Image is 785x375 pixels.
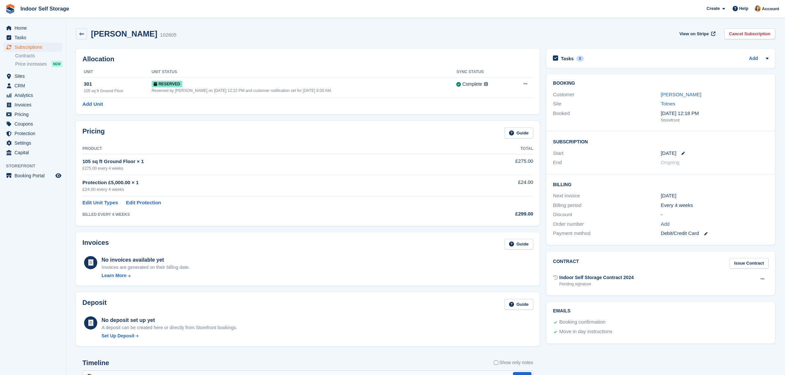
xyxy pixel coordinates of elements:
a: Edit Protection [126,199,161,207]
a: menu [3,119,62,129]
span: Tasks [15,33,54,42]
a: [PERSON_NAME] [661,92,701,97]
span: CRM [15,81,54,90]
div: 301 [84,80,152,88]
img: icon-info-grey-7440780725fd019a000dd9b08b2336e03edf1995a4989e88bcd33f0948082b44.svg [484,82,488,86]
a: menu [3,43,62,52]
a: menu [3,72,62,81]
a: Set Up Deposit [102,332,237,339]
div: Indoor Self Storage Contract 2024 [559,274,634,281]
div: No invoices available yet [102,256,190,264]
span: Protection [15,129,54,138]
label: Show only notes [494,359,533,366]
a: Guide [504,239,533,250]
a: Preview store [54,172,62,180]
th: Sync Status [456,67,510,77]
div: Invoices are generated on their billing date. [102,264,190,271]
div: Complete [462,81,482,88]
a: menu [3,171,62,180]
div: 105 sq ft Ground Floor × 1 [82,158,450,165]
h2: Invoices [82,239,109,250]
h2: Pricing [82,128,105,138]
h2: Tasks [561,56,574,62]
h2: Booking [553,81,769,86]
div: Set Up Deposit [102,332,135,339]
div: NEW [51,61,62,67]
span: Sites [15,72,54,81]
span: Help [739,5,748,12]
a: menu [3,129,62,138]
div: - [661,211,769,218]
a: menu [3,91,62,100]
a: menu [3,148,62,157]
div: 102605 [160,31,176,39]
a: Learn More [102,272,190,279]
span: Storefront [6,163,66,169]
span: Invoices [15,100,54,109]
span: Price increases [15,61,47,67]
span: Coupons [15,119,54,129]
div: Start [553,150,661,157]
td: £275.00 [450,154,533,175]
img: Emma Higgins [754,5,761,12]
h2: Billing [553,181,769,187]
a: Add [749,55,758,63]
a: Edit Unit Types [82,199,118,207]
div: Booked [553,110,661,124]
div: Booking confirmation [559,318,605,326]
h2: Allocation [82,55,533,63]
div: Next invoice [553,192,661,200]
p: A deposit can be created here or directly from Storefront bookings. [102,324,237,331]
th: Unit [82,67,152,77]
time: 2025-08-27 00:00:00 UTC [661,150,676,157]
div: Reserved by [PERSON_NAME] on [DATE] 12:22 PM and customer notification set for [DATE] 6:00 AM. [152,88,457,94]
input: Show only notes [494,359,498,366]
div: £24.00 every 4 weeks [82,186,450,193]
span: Settings [15,138,54,148]
h2: Timeline [82,359,109,367]
div: Discount [553,211,661,218]
a: menu [3,110,62,119]
div: Storefront [661,117,769,124]
span: Account [762,6,779,12]
a: Indoor Self Storage [18,3,72,14]
a: Price increases NEW [15,60,62,68]
h2: Subscription [553,138,769,145]
div: Billing period [553,202,661,209]
a: View on Stripe [677,28,717,39]
div: Protection £5,000.00 × 1 [82,179,450,187]
span: Subscriptions [15,43,54,52]
span: Home [15,23,54,33]
div: £275.00 every 4 weeks [82,165,450,171]
div: Every 4 weeks [661,202,769,209]
div: Site [553,100,661,108]
h2: Deposit [82,299,106,310]
div: [DATE] [661,192,769,200]
div: Payment method [553,230,661,237]
a: Add [661,220,670,228]
a: Guide [504,128,533,138]
div: Customer [553,91,661,99]
span: Analytics [15,91,54,100]
h2: Emails [553,308,769,314]
div: Debit/Credit Card [661,230,769,237]
div: End [553,159,661,166]
h2: Contract [553,258,579,269]
div: £299.00 [450,210,533,218]
div: Order number [553,220,661,228]
a: menu [3,81,62,90]
th: Product [82,144,450,154]
span: View on Stripe [679,31,709,37]
a: menu [3,100,62,109]
a: Issue Contract [730,258,769,269]
span: Reserved [152,81,182,87]
th: Total [450,144,533,154]
td: £24.00 [450,175,533,196]
a: menu [3,33,62,42]
span: Pricing [15,110,54,119]
div: 105 sq ft Ground Floor [84,88,152,94]
h2: [PERSON_NAME] [91,29,157,38]
div: No deposit set up yet [102,316,237,324]
th: Unit Status [152,67,457,77]
a: Add Unit [82,101,103,108]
